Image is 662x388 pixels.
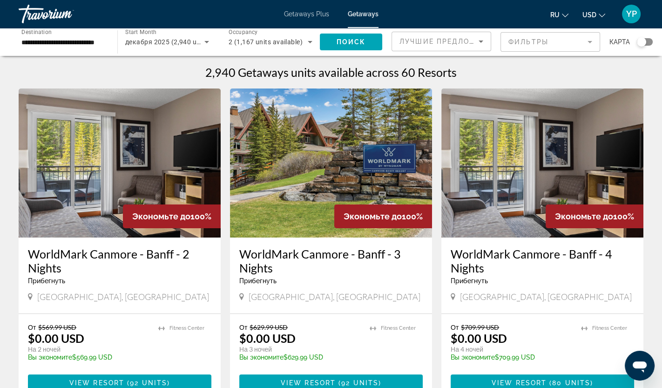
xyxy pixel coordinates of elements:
p: $0.00 USD [451,331,507,345]
div: 100% [123,204,221,228]
img: A408E01X.jpg [230,88,432,238]
p: На 3 ночей [239,345,360,354]
span: Прибегнуть [451,277,488,285]
a: Getaways [348,10,378,18]
span: Экономьте до [132,211,190,221]
p: $709.99 USD [451,354,572,361]
span: Destination [21,28,52,35]
span: $709.99 USD [461,323,499,331]
p: На 4 ночей [451,345,572,354]
span: Fitness Center [381,325,416,331]
span: Поиск [337,38,366,46]
span: YP [626,9,637,19]
button: Поиск [320,34,382,50]
span: [GEOGRAPHIC_DATA], [GEOGRAPHIC_DATA] [460,292,632,302]
iframe: Кнопка для запуску вікна повідомлень [625,351,655,381]
span: View Resort [492,379,547,387]
span: ( ) [124,379,170,387]
span: карта [609,35,630,48]
span: Экономьте до [555,211,613,221]
span: 2 (1,167 units available) [229,38,303,46]
span: 80 units [552,379,590,387]
span: Fitness Center [592,325,627,331]
span: Вы экономите [451,354,495,361]
span: Вы экономите [239,354,284,361]
span: ( ) [547,379,593,387]
button: Change language [550,8,568,21]
span: Экономьте до [344,211,402,221]
span: Start Month [125,29,156,35]
a: Getaways Plus [284,10,329,18]
span: [GEOGRAPHIC_DATA], [GEOGRAPHIC_DATA] [249,292,420,302]
p: $569.99 USD [28,354,149,361]
p: $0.00 USD [28,331,84,345]
span: [GEOGRAPHIC_DATA], [GEOGRAPHIC_DATA] [37,292,209,302]
div: 100% [334,204,432,228]
mat-select: Sort by [399,36,483,47]
span: Fitness Center [169,325,204,331]
span: Прибегнуть [239,277,277,285]
span: $629.99 USD [250,323,288,331]
span: Вы экономите [28,354,72,361]
span: ( ) [336,379,381,387]
p: $629.99 USD [239,354,360,361]
span: Лучшие предложения [399,38,499,45]
span: View Resort [281,379,336,387]
a: WorldMark Canmore - Banff - 4 Nights [451,247,634,275]
p: На 2 ночей [28,345,149,354]
span: От [451,323,459,331]
img: A408I01X.jpg [441,88,643,238]
span: От [28,323,36,331]
span: 92 units [130,379,167,387]
span: $569.99 USD [38,323,76,331]
a: WorldMark Canmore - Banff - 2 Nights [28,247,211,275]
span: Прибегнуть [28,277,65,285]
button: Change currency [582,8,605,21]
a: Travorium [19,2,112,26]
a: WorldMark Canmore - Banff - 3 Nights [239,247,423,275]
div: 100% [546,204,643,228]
img: A408I01X.jpg [19,88,221,238]
span: ru [550,11,560,19]
span: Occupancy [229,29,258,35]
button: User Menu [619,4,643,24]
span: декабря 2025 (2,940 units available) [125,38,240,46]
p: $0.00 USD [239,331,296,345]
span: От [239,323,247,331]
span: USD [582,11,596,19]
h1: 2,940 Getaways units available across 60 Resorts [205,65,457,79]
span: 92 units [341,379,378,387]
span: View Resort [69,379,124,387]
button: Filter [500,32,600,52]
